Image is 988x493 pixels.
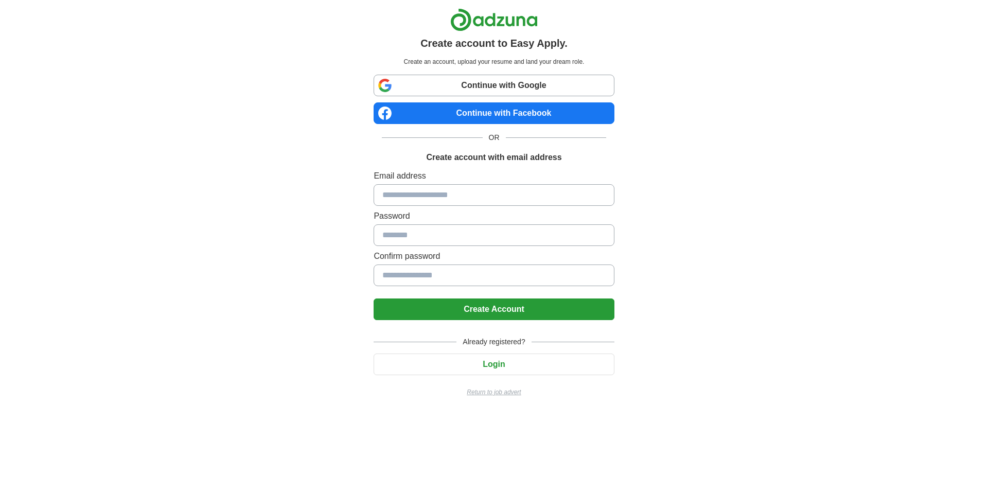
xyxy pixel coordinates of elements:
[374,170,614,182] label: Email address
[483,132,506,143] span: OR
[374,102,614,124] a: Continue with Facebook
[374,250,614,262] label: Confirm password
[374,298,614,320] button: Create Account
[450,8,538,31] img: Adzuna logo
[374,388,614,397] a: Return to job advert
[374,360,614,368] a: Login
[426,151,561,164] h1: Create account with email address
[374,75,614,96] a: Continue with Google
[376,57,612,66] p: Create an account, upload your resume and land your dream role.
[374,210,614,222] label: Password
[456,337,531,347] span: Already registered?
[420,36,568,51] h1: Create account to Easy Apply.
[374,354,614,375] button: Login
